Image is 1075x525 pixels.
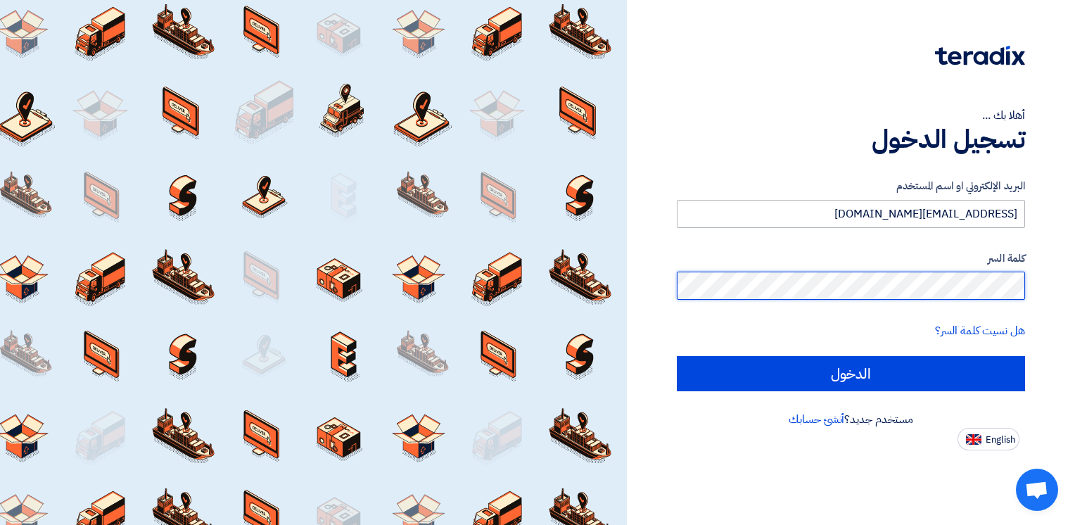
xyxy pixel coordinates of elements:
a: هل نسيت كلمة السر؟ [935,322,1025,339]
label: البريد الإلكتروني او اسم المستخدم [677,178,1025,194]
input: الدخول [677,356,1025,391]
label: كلمة السر [677,251,1025,267]
button: English [958,428,1019,450]
a: Open chat [1016,469,1058,511]
div: أهلا بك ... [677,107,1025,124]
a: أنشئ حسابك [789,411,844,428]
h1: تسجيل الدخول [677,124,1025,155]
img: en-US.png [966,434,981,445]
img: Teradix logo [935,46,1025,65]
input: أدخل بريد العمل الإلكتروني او اسم المستخدم الخاص بك ... [677,200,1025,228]
div: مستخدم جديد؟ [677,411,1025,428]
span: English [986,435,1015,445]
